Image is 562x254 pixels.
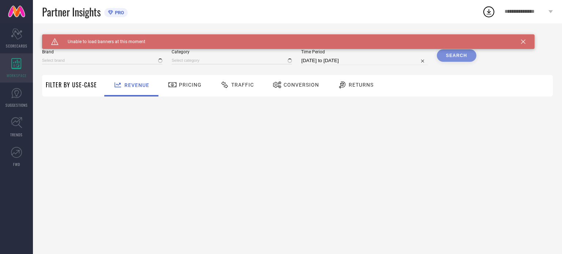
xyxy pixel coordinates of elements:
[13,162,20,167] span: FWD
[10,132,23,137] span: TRENDS
[7,73,27,78] span: WORKSPACE
[6,43,27,49] span: SCORECARDS
[301,49,427,54] span: Time Period
[301,56,427,65] input: Select time period
[42,34,93,40] span: SYSTEM WORKSPACE
[284,82,319,88] span: Conversion
[113,10,124,15] span: PRO
[42,4,101,19] span: Partner Insights
[231,82,254,88] span: Traffic
[172,57,292,64] input: Select category
[482,5,495,18] div: Open download list
[42,57,162,64] input: Select brand
[5,102,28,108] span: SUGGESTIONS
[46,80,97,89] span: Filter By Use-Case
[172,49,292,54] span: Category
[59,39,145,44] span: Unable to load banners at this moment
[179,82,202,88] span: Pricing
[42,49,162,54] span: Brand
[124,82,149,88] span: Revenue
[349,82,374,88] span: Returns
